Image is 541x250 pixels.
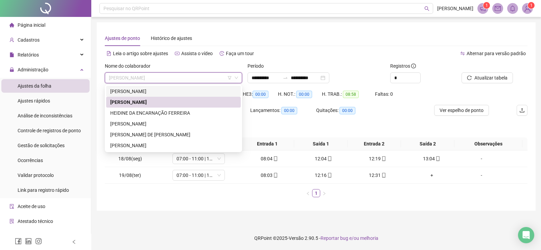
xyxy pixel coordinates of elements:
span: mobile [327,173,332,178]
span: to [283,75,288,81]
span: [PERSON_NAME] [437,5,473,12]
span: 1 [486,3,488,8]
span: Link para registro rápido [18,187,69,193]
div: 12:16 [299,172,348,179]
li: Próxima página [320,189,328,197]
span: Controle de registros de ponto [18,128,81,133]
span: Gestão de solicitações [18,143,65,148]
span: Administração [18,67,48,72]
span: upload [519,108,525,113]
span: Atestado técnico [18,219,53,224]
span: Gerar QRCode [18,233,48,239]
span: Relatórios [18,52,39,58]
span: mobile [327,156,332,161]
span: 07:00 - 11:00 | 11:15 - 13:00 [177,154,221,164]
div: ADRIANA DE OLIVEIRA SILVA [106,86,241,97]
div: ERICA ESTELA DOS SANTOS NICACIO [106,97,241,108]
span: Ocorrências [18,158,43,163]
span: mobile [273,173,278,178]
div: H. NOT.: [278,90,322,98]
span: Faça um tour [226,51,254,56]
span: mobile [435,156,440,161]
span: file-text [107,51,111,56]
span: history [219,51,224,56]
span: instagram [35,238,42,245]
span: 00:00 [339,107,355,114]
button: right [320,189,328,197]
span: Reportar bug e/ou melhoria [321,235,378,241]
span: Leia o artigo sobre ajustes [113,51,168,56]
span: reload [467,75,472,80]
span: file [9,52,14,57]
img: 79979 [522,3,533,14]
span: Cadastros [18,37,40,43]
div: HEIDINE DA ENCARNAÇÃO FERREIRA [106,108,241,118]
span: 19/08(ter) [119,173,141,178]
span: mobile [381,156,386,161]
span: down [217,157,221,161]
span: Assista o vídeo [181,51,213,56]
span: 08:58 [343,91,359,98]
div: - [462,155,501,162]
span: Alternar para versão padrão [467,51,526,56]
span: info-circle [411,64,416,68]
div: 13:04 [407,155,456,162]
span: Análise de inconsistências [18,113,72,118]
span: 07:00 - 11:00 | 11:15 - 13:00 [177,170,221,180]
div: 08:04 [245,155,294,162]
sup: 1 [483,2,490,9]
div: - [462,172,501,179]
span: Página inicial [18,22,45,28]
div: Ajustes de ponto [105,35,140,42]
span: audit [9,204,14,209]
div: Open Intercom Messenger [518,227,534,243]
div: HE 3: [243,90,278,98]
span: bell [510,5,516,12]
label: Período [248,62,268,70]
span: 00:00 [281,107,297,114]
div: 12:31 [353,172,402,179]
div: Quitações: [316,107,369,114]
th: Observações [454,137,522,151]
div: Lançamentos: [250,107,316,114]
span: Registros [390,62,416,70]
span: left [306,191,310,196]
div: 08:03 [245,172,294,179]
th: Entrada 2 [348,137,401,151]
span: youtube [175,51,180,56]
span: Atualizar tabela [474,74,508,82]
span: Validar protocolo [18,173,54,178]
button: left [304,189,312,197]
div: [PERSON_NAME] [110,98,237,106]
footer: QRPoint © 2025 - 2.90.5 - [91,226,541,250]
span: 1 [530,3,533,8]
div: + [407,172,456,179]
span: Aceite de uso [18,204,45,209]
span: swap [460,51,465,56]
sup: Atualize o seu contato no menu Meus Dados [528,2,535,9]
div: 12:04 [299,155,348,162]
span: left [72,240,76,244]
span: Ajustes da folha [18,83,51,89]
div: MARIA BETANIA DE SOUZA BARBOSA [106,129,241,140]
a: 1 [312,189,320,197]
div: H. TRAB.: [322,90,375,98]
div: LEONELA NOVAIS COSTA DA SILVA [106,118,241,129]
span: Faltas: 0 [375,91,393,97]
span: facebook [15,238,22,245]
span: lock [9,67,14,72]
label: Nome do colaborador [105,62,155,70]
span: 18/08(seg) [118,156,142,161]
span: Ajustes rápidos [18,98,50,104]
button: Atualizar tabela [462,72,513,83]
span: right [322,191,326,196]
span: ERICA ESTELA DOS SANTOS NICACIO [109,73,238,83]
div: [PERSON_NAME] DE [PERSON_NAME] [110,131,237,138]
th: Saída 1 [294,137,348,151]
span: 00:00 [253,91,268,98]
button: Ver espelho de ponto [434,105,489,116]
span: 00:00 [296,91,312,98]
span: swap-right [283,75,288,81]
span: notification [480,5,486,12]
